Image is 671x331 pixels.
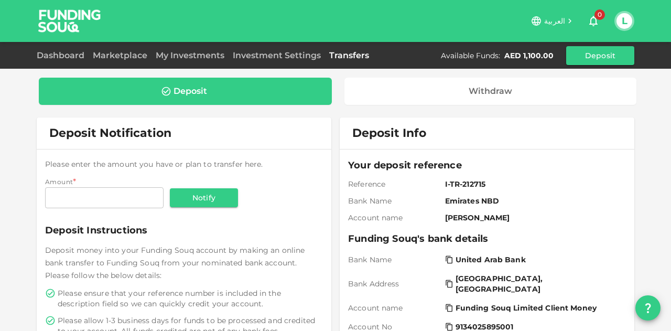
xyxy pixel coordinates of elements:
span: I-TR-212715 [445,179,622,189]
span: Bank Name [348,254,441,265]
input: amount [45,187,164,208]
span: Emirates NBD [445,196,622,206]
div: Withdraw [469,86,512,97]
a: Investment Settings [229,50,325,60]
div: Deposit [174,86,207,97]
span: Amount [45,178,73,186]
span: Funding Souq Limited Client Money [456,303,597,313]
a: My Investments [151,50,229,60]
span: Bank Address [348,279,441,289]
span: Your deposit reference [348,158,626,173]
span: Reference [348,179,441,189]
span: Deposit Instructions [45,223,323,238]
a: Deposit [39,78,332,105]
a: Marketplace [89,50,151,60]
button: Deposit [566,46,634,65]
span: Funding Souq's bank details [348,231,626,246]
span: Please ensure that your reference number is included in the description field so we can quickly c... [58,288,321,309]
span: Deposit Info [352,126,426,141]
span: [GEOGRAPHIC_DATA], [GEOGRAPHIC_DATA] [456,273,620,294]
span: Deposit money into your Funding Souq account by making an online bank transfer to Funding Souq fr... [45,245,305,280]
a: Withdraw [344,78,637,105]
span: 0 [594,9,605,20]
div: Available Funds : [441,50,500,61]
span: Account name [348,303,441,313]
span: Please enter the amount you have or plan to transfer here. [45,159,263,169]
span: Bank Name [348,196,441,206]
span: Account name [348,212,441,223]
a: Dashboard [37,50,89,60]
a: Transfers [325,50,373,60]
button: L [616,13,632,29]
span: [PERSON_NAME] [445,212,622,223]
button: question [635,295,661,321]
span: Deposit Notification [49,126,171,140]
button: 0 [583,10,604,31]
span: العربية [544,16,565,26]
span: United Arab Bank [456,254,526,265]
div: AED 1,100.00 [504,50,554,61]
button: Notify [170,188,238,207]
